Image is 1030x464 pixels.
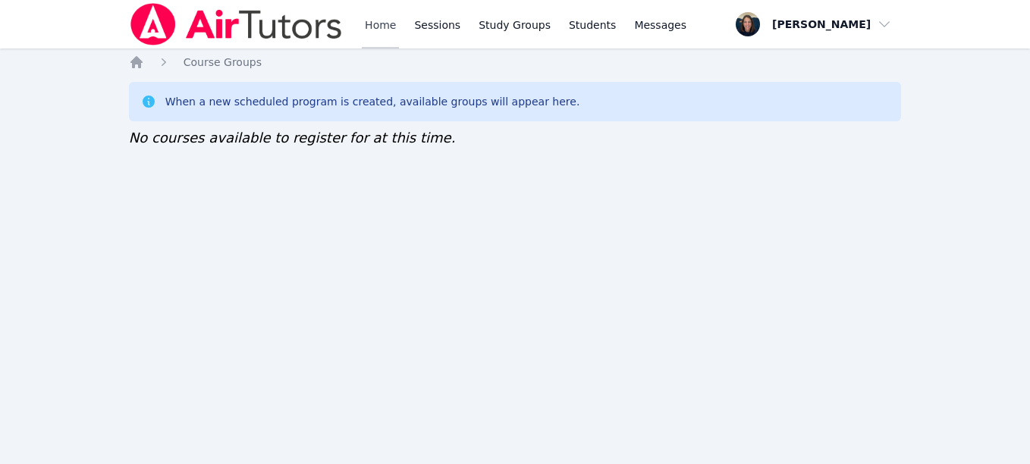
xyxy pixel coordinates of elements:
[184,56,262,68] span: Course Groups
[129,55,902,70] nav: Breadcrumb
[184,55,262,70] a: Course Groups
[634,17,686,33] span: Messages
[165,94,580,109] div: When a new scheduled program is created, available groups will appear here.
[129,3,344,45] img: Air Tutors
[129,130,456,146] span: No courses available to register for at this time.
